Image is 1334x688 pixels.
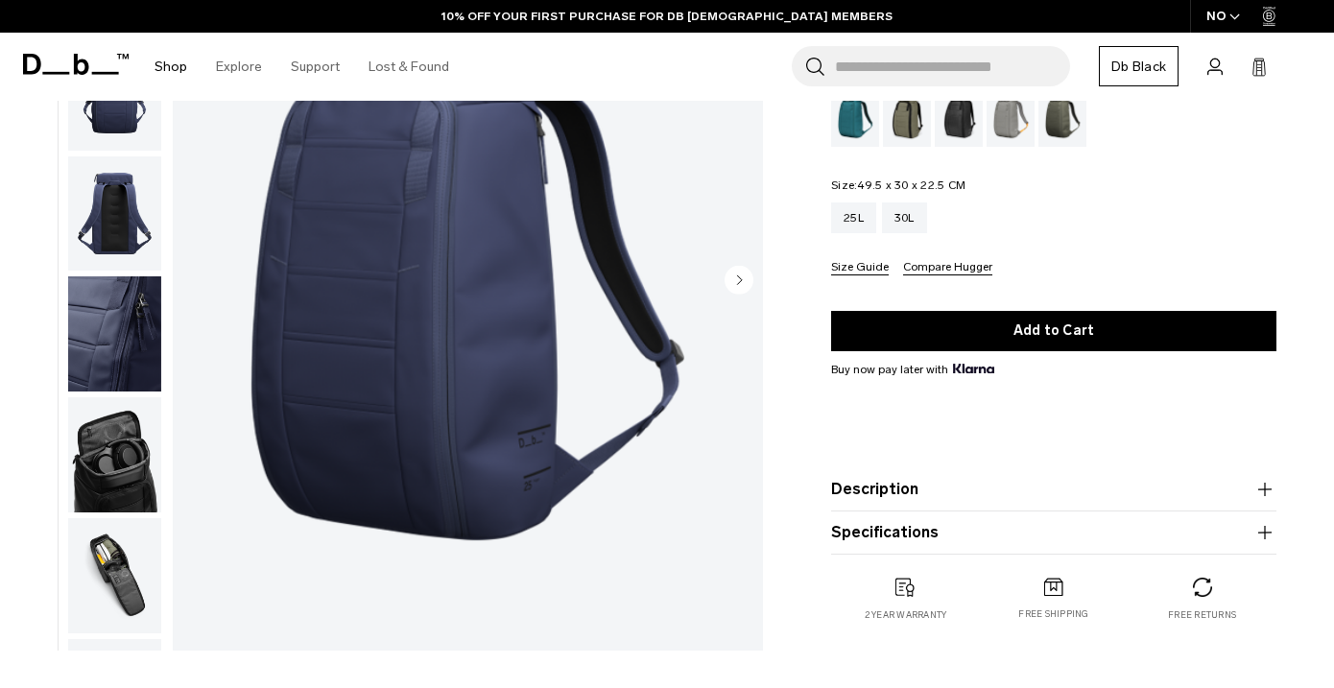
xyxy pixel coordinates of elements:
span: 49.5 x 30 x 22.5 CM [857,178,965,192]
a: Support [291,33,340,101]
a: Mash Green [883,87,931,147]
a: 10% OFF YOUR FIRST PURCHASE FOR DB [DEMOGRAPHIC_DATA] MEMBERS [441,8,893,25]
a: Explore [216,33,262,101]
a: Lost & Found [369,33,449,101]
img: Hugger Backpack 25L Blue Hour [68,397,161,512]
button: Size Guide [831,261,889,275]
a: Reflective Black [935,87,983,147]
a: Midnight Teal [831,87,879,147]
legend: Size: [831,179,965,191]
button: Hugger Backpack 25L Blue Hour [67,155,162,273]
button: Description [831,478,1276,501]
a: 30L [882,202,927,233]
p: Free returns [1168,608,1236,622]
p: 2 year warranty [865,608,947,622]
p: Free shipping [1018,608,1088,622]
button: Hugger_25L_Blue_hour_Material.1.png [67,275,162,392]
button: Hugger Backpack 25L Blue Hour [67,396,162,513]
img: Hugger_25L_Blue_hour_Material.1.png [68,276,161,391]
img: {"height" => 20, "alt" => "Klarna"} [953,364,994,373]
a: Shop [155,33,187,101]
a: Db Black [1099,46,1179,86]
a: 25L [831,202,876,233]
button: Next slide [725,266,753,298]
span: Buy now pay later with [831,361,994,378]
button: Hugger Backpack 25L Blue Hour [67,517,162,634]
img: Hugger Backpack 25L Blue Hour [68,518,161,633]
a: Sand Grey [987,87,1035,147]
button: Specifications [831,521,1276,544]
img: Hugger Backpack 25L Blue Hour [68,156,161,272]
button: Add to Cart [831,311,1276,351]
nav: Main Navigation [140,33,464,101]
button: Compare Hugger [903,261,992,275]
a: Moss Green [1038,87,1086,147]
